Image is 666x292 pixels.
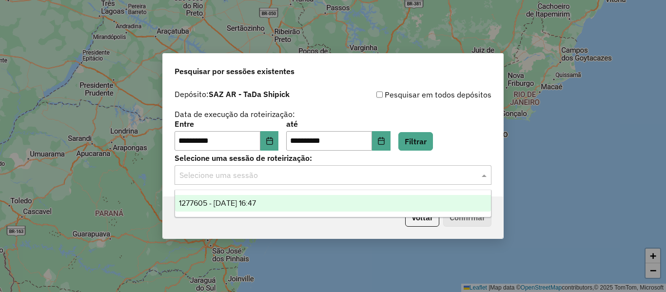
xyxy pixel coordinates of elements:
label: Entre [175,118,278,130]
span: Pesquisar por sessões existentes [175,65,294,77]
label: Depósito: [175,88,290,100]
button: Choose Date [372,131,391,151]
button: Choose Date [260,131,279,151]
label: Selecione uma sessão de roteirização: [175,152,491,164]
button: Voltar [405,208,439,227]
ng-dropdown-panel: Options list [175,190,491,217]
strong: SAZ AR - TaDa Shipick [209,89,290,99]
span: 1277605 - [DATE] 16:47 [179,199,256,207]
button: Filtrar [398,132,433,151]
label: até [286,118,390,130]
label: Data de execução da roteirização: [175,108,295,120]
div: Pesquisar em todos depósitos [333,89,491,100]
